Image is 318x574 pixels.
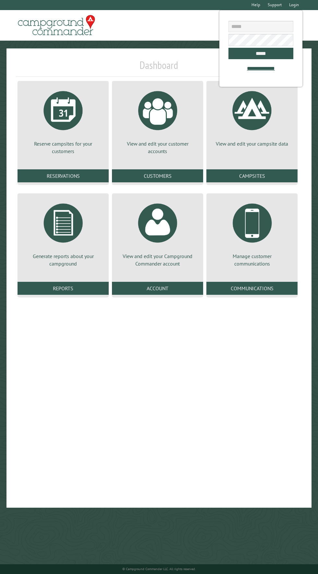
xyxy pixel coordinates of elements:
p: Generate reports about your campground [25,253,101,267]
a: View and edit your customer accounts [120,86,195,155]
a: Manage customer communications [214,199,290,267]
p: View and edit your Campground Commander account [120,253,195,267]
p: View and edit your campsite data [214,140,290,147]
a: Communications [206,282,298,295]
small: © Campground Commander LLC. All rights reserved. [122,567,196,571]
a: Reservations [18,169,109,182]
p: Reserve campsites for your customers [25,140,101,155]
p: Manage customer communications [214,253,290,267]
a: View and edit your Campground Commander account [120,199,195,267]
a: Generate reports about your campground [25,199,101,267]
a: Campsites [206,169,298,182]
a: Reserve campsites for your customers [25,86,101,155]
a: View and edit your campsite data [214,86,290,147]
h1: Dashboard [16,59,302,77]
img: Campground Commander [16,13,97,38]
a: Account [112,282,203,295]
a: Customers [112,169,203,182]
p: View and edit your customer accounts [120,140,195,155]
a: Reports [18,282,109,295]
